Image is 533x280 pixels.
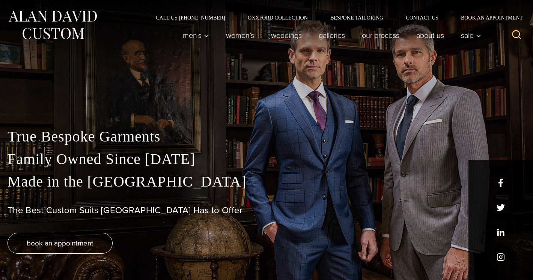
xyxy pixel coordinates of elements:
a: Our Process [354,28,408,43]
a: Call Us [PHONE_NUMBER] [145,15,236,20]
p: True Bespoke Garments Family Owned Since [DATE] Made in the [GEOGRAPHIC_DATA] [8,125,525,193]
a: Bespoke Tailoring [319,15,394,20]
button: View Search Form [507,26,525,44]
nav: Secondary Navigation [145,15,525,20]
span: book an appointment [27,238,93,248]
a: weddings [263,28,310,43]
a: Contact Us [394,15,450,20]
a: Oxxford Collection [236,15,319,20]
h1: The Best Custom Suits [GEOGRAPHIC_DATA] Has to Offer [8,205,525,216]
a: Women’s [218,28,263,43]
img: Alan David Custom [8,8,98,42]
a: book an appointment [8,233,113,254]
a: Galleries [310,28,354,43]
span: Sale [461,32,481,39]
a: Book an Appointment [450,15,525,20]
nav: Primary Navigation [175,28,485,43]
span: Men’s [183,32,209,39]
a: About Us [408,28,453,43]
